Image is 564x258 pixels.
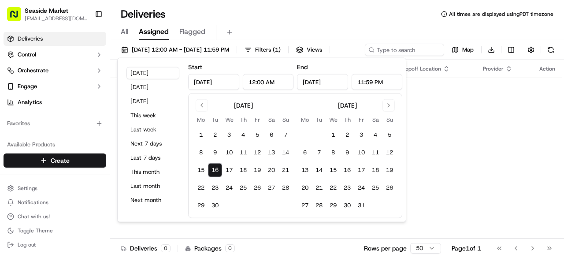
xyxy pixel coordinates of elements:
input: Date [188,74,239,90]
button: 28 [312,198,326,213]
th: Friday [354,115,368,124]
span: Engage [18,82,37,90]
span: Pylon [88,31,107,37]
span: Views [307,46,322,54]
button: Views [292,44,326,56]
button: 27 [264,181,278,195]
button: 9 [340,146,354,160]
div: 0 [161,244,171,252]
button: 5 [382,128,397,142]
button: 27 [298,198,312,213]
button: [EMAIL_ADDRESS][DOMAIN_NAME] [25,15,88,22]
span: Dropoff Location [400,65,441,72]
button: 6 [298,146,312,160]
button: 14 [312,163,326,177]
button: 24 [354,181,368,195]
button: 17 [222,163,236,177]
button: Next 7 days [126,138,179,150]
div: [DATE] [338,101,357,110]
button: 5 [250,128,264,142]
button: [DATE] [126,67,179,79]
span: Map [462,46,474,54]
div: No results. [114,95,559,102]
button: Go to previous month [196,99,208,112]
div: [DATE] [234,101,253,110]
span: Control [18,51,36,59]
button: 19 [382,163,397,177]
button: 11 [236,146,250,160]
span: Settings [18,185,37,192]
button: 26 [382,181,397,195]
button: 23 [208,181,222,195]
input: Time [352,74,403,90]
button: Engage [4,79,106,93]
th: Saturday [368,115,382,124]
span: Orchestrate [18,67,48,75]
button: 18 [236,163,250,177]
a: Powered byPylon [62,30,107,37]
button: 3 [222,128,236,142]
button: Filters(1) [241,44,285,56]
button: 21 [312,181,326,195]
span: Chat with us! [18,213,50,220]
button: 8 [194,146,208,160]
span: Filters [255,46,281,54]
th: Friday [250,115,264,124]
span: All [121,26,128,37]
span: Deliveries [18,35,43,43]
button: 10 [354,146,368,160]
div: Deliveries [121,244,171,253]
button: 17 [354,163,368,177]
button: 6 [264,128,278,142]
button: 2 [340,128,354,142]
button: 26 [250,181,264,195]
th: Wednesday [222,115,236,124]
button: 16 [208,163,222,177]
button: 12 [382,146,397,160]
th: Saturday [264,115,278,124]
button: Create [4,153,106,168]
button: 10 [222,146,236,160]
span: Log out [18,241,36,248]
button: 25 [368,181,382,195]
button: 7 [312,146,326,160]
div: Available Products [4,138,106,152]
button: This month [126,166,179,178]
button: Go to next month [382,99,395,112]
th: Sunday [382,115,397,124]
button: Seaside Market [25,6,68,15]
button: 23 [340,181,354,195]
button: Map [448,44,478,56]
div: 0 [225,244,235,252]
label: End [297,63,308,71]
button: 11 [368,146,382,160]
button: 21 [278,163,293,177]
button: [DATE] [126,95,179,108]
button: 14 [278,146,293,160]
button: Toggle Theme [4,224,106,237]
span: Provider [483,65,504,72]
button: 20 [298,181,312,195]
button: Log out [4,239,106,251]
div: Packages [185,244,235,253]
div: Page 1 of 1 [452,244,481,253]
input: Time [243,74,294,90]
th: Thursday [340,115,354,124]
button: 22 [326,181,340,195]
span: All times are displayed using PDT timezone [449,11,553,18]
button: Last 7 days [126,152,179,164]
span: [DATE] 12:00 AM - [DATE] 11:59 PM [132,46,229,54]
button: 7 [278,128,293,142]
span: Analytics [18,98,42,106]
h1: Deliveries [121,7,166,21]
a: Deliveries [4,32,106,46]
span: Notifications [18,199,48,206]
button: 25 [236,181,250,195]
button: 8 [326,146,340,160]
th: Monday [194,115,208,124]
button: 9 [208,146,222,160]
button: 30 [208,198,222,213]
button: [DATE] [126,81,179,93]
button: 29 [326,198,340,213]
